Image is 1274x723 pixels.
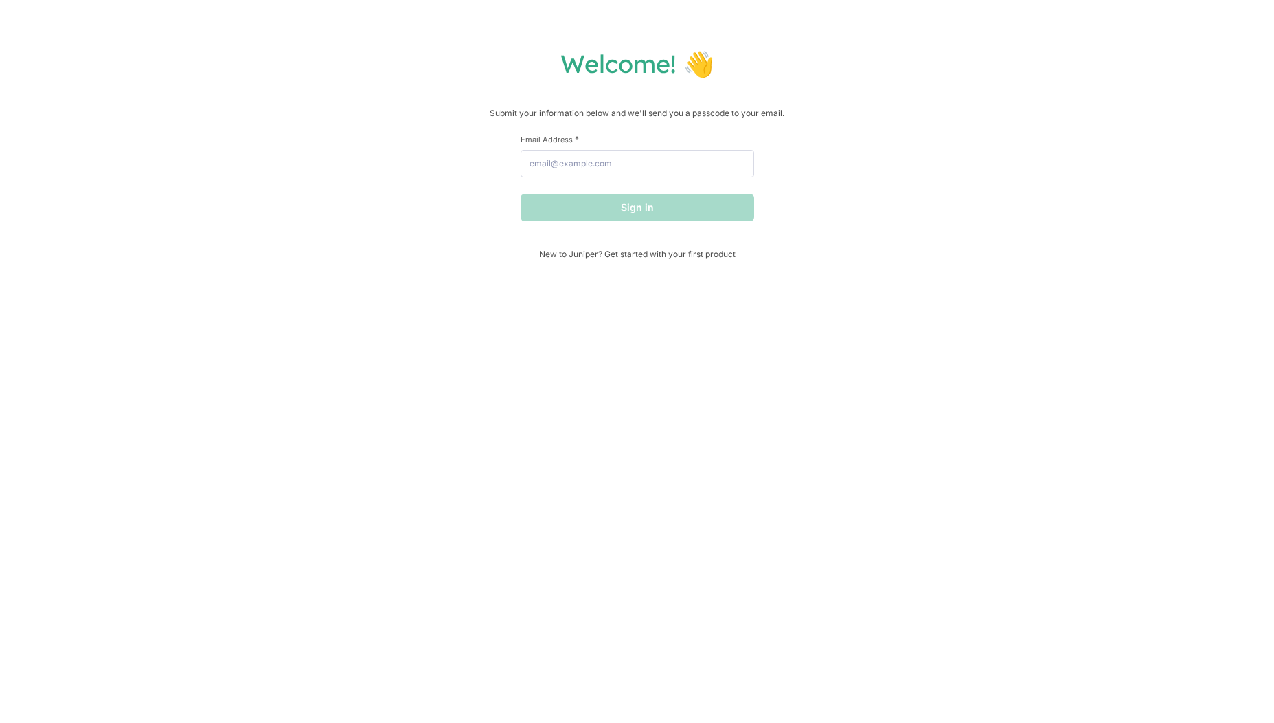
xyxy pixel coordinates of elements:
input: email@example.com [521,150,754,177]
label: Email Address [521,134,754,144]
span: This field is required. [575,134,579,144]
span: New to Juniper? Get started with your first product [521,249,754,259]
p: Submit your information below and we'll send you a passcode to your email. [14,107,1260,120]
h1: Welcome! 👋 [14,48,1260,79]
